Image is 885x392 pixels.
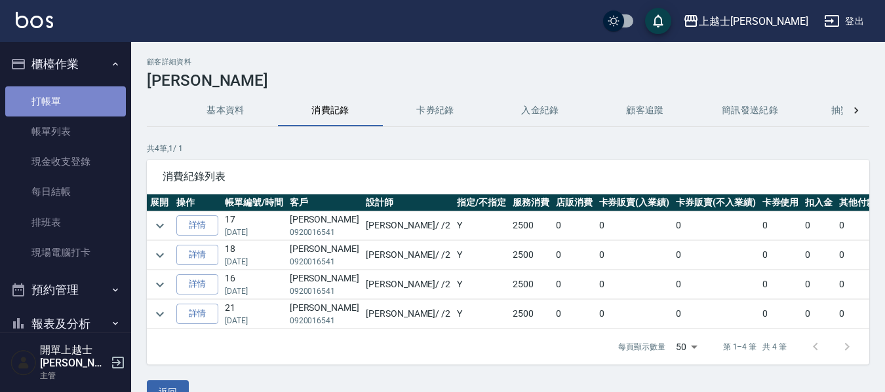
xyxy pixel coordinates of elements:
a: 詳情 [176,304,218,324]
td: 0 [673,270,759,299]
td: 0 [596,211,673,240]
td: 2500 [509,270,553,299]
td: 21 [222,300,286,329]
td: 0 [596,241,673,270]
td: Y [454,300,509,329]
a: 詳情 [176,274,218,294]
div: 上越士[PERSON_NAME] [699,13,808,29]
p: [DATE] [225,226,283,238]
p: 0920016541 [290,256,359,268]
td: Y [454,211,509,240]
a: 現場電腦打卡 [5,238,126,268]
th: 客戶 [286,194,363,211]
button: 預約管理 [5,273,126,307]
button: 報表及分析 [5,307,126,341]
img: Person [10,349,37,376]
td: 0 [802,270,836,299]
th: 扣入金 [802,194,836,211]
button: expand row [150,275,170,294]
td: [PERSON_NAME] [286,300,363,329]
th: 服務消費 [509,194,553,211]
button: expand row [150,216,170,236]
p: 0920016541 [290,315,359,327]
td: 0 [802,241,836,270]
p: [DATE] [225,285,283,297]
td: 0 [802,211,836,240]
td: Y [454,241,509,270]
h2: 顧客詳細資料 [147,58,869,66]
button: 上越士[PERSON_NAME] [678,8,814,35]
td: 0 [553,211,596,240]
td: 0 [759,211,802,240]
td: [PERSON_NAME] [286,211,363,240]
button: 櫃檯作業 [5,47,126,81]
th: 操作 [173,194,222,211]
td: [PERSON_NAME] / /2 [363,211,454,240]
th: 卡券販賣(不入業績) [673,194,759,211]
span: 消費紀錄列表 [163,170,854,183]
td: [PERSON_NAME] / /2 [363,241,454,270]
a: 現金收支登錄 [5,147,126,177]
td: 2500 [509,241,553,270]
td: 0 [596,300,673,329]
td: 2500 [509,211,553,240]
td: 0 [596,270,673,299]
p: 0920016541 [290,285,359,297]
a: 打帳單 [5,86,126,116]
button: expand row [150,245,170,265]
th: 店販消費 [553,194,596,211]
td: [PERSON_NAME] / /2 [363,270,454,299]
p: 0920016541 [290,226,359,238]
button: 基本資料 [173,95,278,126]
td: 0 [673,241,759,270]
button: 卡券紀錄 [383,95,488,126]
div: 50 [671,329,702,365]
button: 消費記錄 [278,95,383,126]
a: 詳情 [176,245,218,265]
p: 主管 [40,370,107,382]
p: 共 4 筆, 1 / 1 [147,143,869,154]
button: 顧客追蹤 [593,95,698,126]
td: 0 [802,300,836,329]
a: 詳情 [176,215,218,236]
button: expand row [150,304,170,324]
p: [DATE] [225,256,283,268]
a: 帳單列表 [5,116,126,147]
td: 18 [222,241,286,270]
h3: [PERSON_NAME] [147,71,869,90]
a: 每日結帳 [5,177,126,207]
td: 0 [553,300,596,329]
td: Y [454,270,509,299]
td: 0 [673,300,759,329]
th: 展開 [147,194,173,211]
th: 帳單編號/時間 [222,194,286,211]
h5: 開單上越士[PERSON_NAME] [40,344,107,370]
p: 每頁顯示數量 [618,341,665,353]
button: 簡訊發送紀錄 [698,95,802,126]
td: 0 [759,241,802,270]
a: 排班表 [5,207,126,238]
button: 登出 [819,9,869,33]
td: 16 [222,270,286,299]
td: 0 [673,211,759,240]
p: [DATE] [225,315,283,327]
td: 0 [759,300,802,329]
td: 0 [553,270,596,299]
button: save [645,8,671,34]
th: 指定/不指定 [454,194,509,211]
th: 設計師 [363,194,454,211]
td: [PERSON_NAME] [286,241,363,270]
p: 第 1–4 筆 共 4 筆 [723,341,787,353]
td: 17 [222,211,286,240]
td: 0 [759,270,802,299]
td: 0 [553,241,596,270]
td: [PERSON_NAME] / /2 [363,300,454,329]
button: 入金紀錄 [488,95,593,126]
td: [PERSON_NAME] [286,270,363,299]
th: 卡券販賣(入業績) [596,194,673,211]
th: 卡券使用 [759,194,802,211]
td: 2500 [509,300,553,329]
img: Logo [16,12,53,28]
